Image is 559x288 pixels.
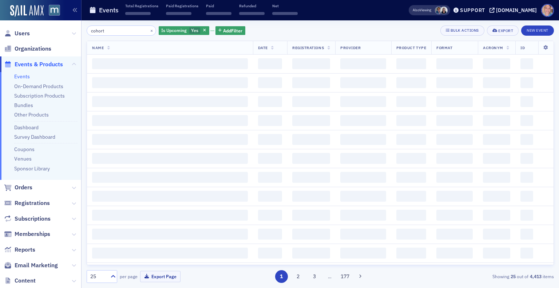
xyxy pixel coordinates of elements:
span: ‌ [340,229,386,240]
a: Other Products [14,111,49,118]
span: ‌ [258,210,282,221]
span: ‌ [483,153,510,164]
span: ‌ [292,153,330,164]
h1: Events [99,6,119,15]
span: Reports [15,246,35,254]
span: ‌ [258,191,282,202]
span: ‌ [340,96,386,107]
span: ‌ [483,229,510,240]
span: ‌ [292,115,330,126]
span: ‌ [520,153,533,164]
span: ‌ [292,248,330,259]
span: ‌ [396,229,426,240]
a: SailAMX [10,5,44,17]
button: 1 [275,270,288,283]
span: ‌ [92,134,248,145]
a: New Event [521,27,554,33]
span: Chris Dougherty [435,7,443,14]
a: Users [4,29,30,38]
span: Orders [15,184,32,192]
p: Paid [206,3,231,8]
span: ‌ [520,210,533,221]
span: Subscriptions [15,215,51,223]
div: Also [413,8,420,12]
span: ‌ [340,153,386,164]
span: ‌ [92,77,248,88]
strong: 4,413 [528,273,543,280]
button: Export [487,25,519,36]
span: ‌ [483,191,510,202]
span: ‌ [92,229,248,240]
div: Yes [159,26,209,35]
div: [DOMAIN_NAME] [496,7,537,13]
span: ‌ [396,134,426,145]
span: Kelly Brown [440,7,448,14]
span: ‌ [520,77,533,88]
span: ‌ [520,172,533,183]
span: ‌ [520,229,533,240]
span: ID [520,45,525,50]
a: Subscription Products [14,92,65,99]
span: ‌ [483,172,510,183]
span: ‌ [520,96,533,107]
a: Registrations [4,199,50,207]
span: ‌ [483,77,510,88]
span: ‌ [436,248,473,259]
span: ‌ [520,58,533,69]
span: ‌ [396,115,426,126]
span: Viewing [413,8,431,13]
div: Showing out of items [403,273,554,280]
div: Export [498,29,513,33]
span: ‌ [258,248,282,259]
span: ‌ [483,248,510,259]
span: ‌ [396,58,426,69]
span: ‌ [520,115,533,126]
a: Events & Products [4,60,63,68]
span: ‌ [125,12,151,15]
input: Search… [87,25,156,36]
button: New Event [521,25,554,36]
div: 25 [90,273,106,280]
span: … [325,273,335,280]
a: Reports [4,246,35,254]
span: ‌ [396,191,426,202]
span: ‌ [340,134,386,145]
button: Export Page [140,271,181,282]
span: ‌ [258,96,282,107]
span: ‌ [292,191,330,202]
span: Registrations [292,45,324,50]
label: per page [120,273,138,280]
span: ‌ [292,134,330,145]
span: ‌ [292,229,330,240]
strong: 25 [509,273,517,280]
span: ‌ [396,77,426,88]
span: ‌ [436,210,473,221]
img: SailAMX [49,5,60,16]
a: Subscriptions [4,215,51,223]
span: ‌ [520,134,533,145]
span: Email Marketing [15,261,58,269]
button: 2 [292,270,304,283]
span: ‌ [436,58,473,69]
span: Add Filter [223,27,242,34]
span: ‌ [258,134,282,145]
span: Name [92,45,104,50]
span: Events & Products [15,60,63,68]
span: ‌ [258,77,282,88]
span: ‌ [340,58,386,69]
span: ‌ [483,96,510,107]
span: ‌ [340,248,386,259]
a: Dashboard [14,124,39,131]
span: Profile [541,4,554,17]
button: × [148,27,155,33]
span: ‌ [436,191,473,202]
a: Venues [14,155,32,162]
a: Content [4,277,36,285]
button: 177 [339,270,352,283]
button: Bulk Actions [440,25,484,36]
span: Date [258,45,268,50]
span: Users [15,29,30,38]
span: Content [15,277,36,285]
a: Coupons [14,146,35,153]
a: Email Marketing [4,261,58,269]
